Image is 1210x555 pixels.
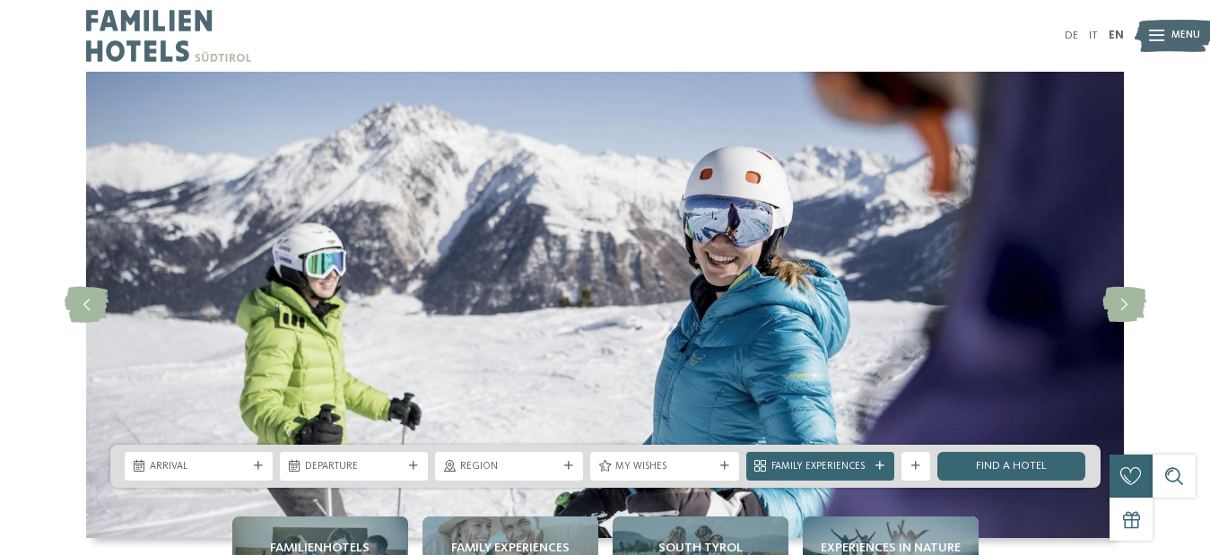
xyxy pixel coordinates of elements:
span: Family Experiences [771,460,869,474]
span: Departure [305,460,403,474]
span: Arrival [150,460,248,474]
a: EN [1109,30,1124,41]
span: My wishes [615,460,713,474]
a: IT [1089,30,1098,41]
a: DE [1065,30,1078,41]
a: Find a hotel [937,452,1085,481]
span: Region [460,460,558,474]
span: Menu [1171,29,1200,43]
img: Family hotel on the slope = boundless fun [86,72,1124,538]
